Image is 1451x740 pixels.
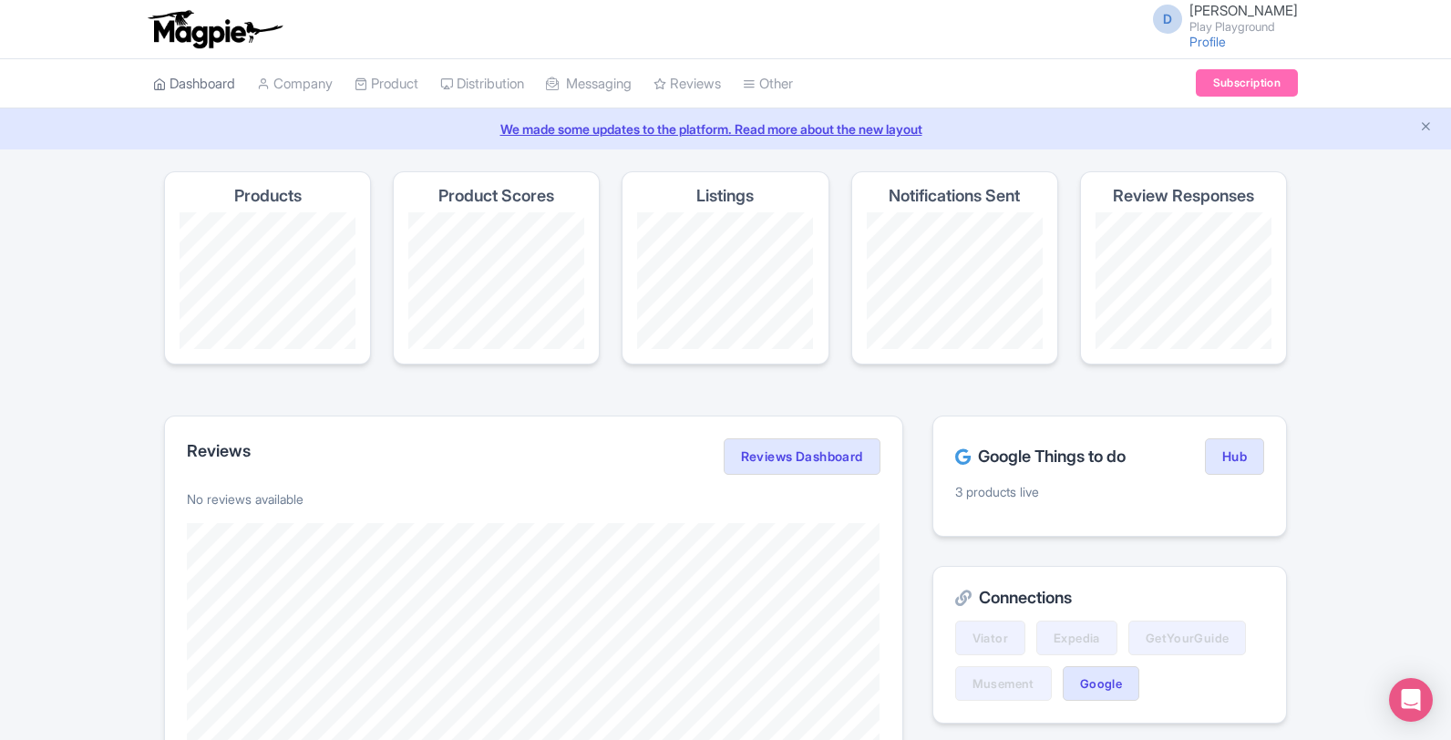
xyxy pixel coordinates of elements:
span: D [1153,5,1182,34]
a: Messaging [546,59,632,109]
small: Play Playground [1189,21,1298,33]
a: Other [743,59,793,109]
h4: Review Responses [1113,187,1254,205]
a: Expedia [1036,621,1117,655]
a: Reviews [653,59,721,109]
a: Company [257,59,333,109]
span: [PERSON_NAME] [1189,2,1298,19]
a: We made some updates to the platform. Read more about the new layout [11,119,1440,139]
a: Hub [1205,438,1264,475]
a: D [PERSON_NAME] Play Playground [1142,4,1298,33]
button: Close announcement [1419,118,1433,139]
a: Subscription [1196,69,1298,97]
a: Product [355,59,418,109]
a: GetYourGuide [1128,621,1247,655]
a: Viator [955,621,1025,655]
h2: Connections [955,589,1264,607]
a: Profile [1189,34,1226,49]
h2: Google Things to do [955,447,1126,466]
p: 3 products live [955,482,1264,501]
a: Dashboard [153,59,235,109]
h2: Reviews [187,442,251,460]
h4: Listings [696,187,754,205]
img: logo-ab69f6fb50320c5b225c76a69d11143b.png [144,9,285,49]
div: Open Intercom Messenger [1389,678,1433,722]
a: Reviews Dashboard [724,438,880,475]
a: Google [1063,666,1139,701]
h4: Product Scores [438,187,554,205]
a: Musement [955,666,1052,701]
a: Distribution [440,59,524,109]
p: No reviews available [187,489,880,509]
h4: Notifications Sent [889,187,1020,205]
h4: Products [234,187,302,205]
